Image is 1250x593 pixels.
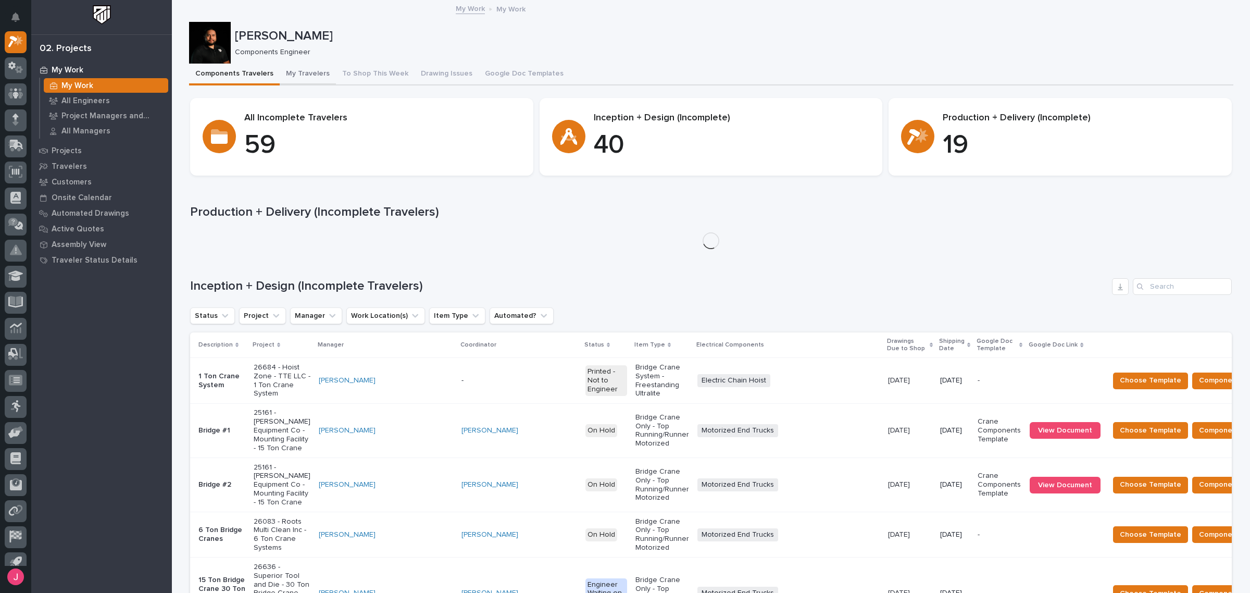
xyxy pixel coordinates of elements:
p: 1 Ton Crane System [198,372,245,390]
p: 25161 - [PERSON_NAME] Equipment Co - Mounting Facility - 15 Ton Crane [254,463,310,507]
span: View Document [1038,481,1092,489]
p: 40 [594,130,870,161]
a: [PERSON_NAME] [461,530,518,539]
p: Status [584,339,604,351]
button: Status [190,307,235,324]
p: [PERSON_NAME] [235,29,1229,44]
span: Choose Template [1120,424,1181,437]
p: Project [253,339,274,351]
p: Travelers [52,162,87,171]
p: - [978,376,1021,385]
h1: Inception + Design (Incomplete Travelers) [190,279,1108,294]
a: My Work [40,78,172,93]
input: Search [1133,278,1232,295]
p: Drawings Due to Shop [887,336,927,355]
button: Item Type [429,307,485,324]
div: 02. Projects [40,43,92,55]
p: [DATE] [940,480,969,489]
a: Customers [31,174,172,190]
a: [PERSON_NAME] [461,480,518,489]
p: My Work [52,66,83,75]
span: Choose Template [1120,528,1181,541]
p: 26083 - Roots Multi Clean Inc - 6 Ton Crane Systems [254,517,310,552]
a: [PERSON_NAME] [461,426,518,435]
p: [DATE] [940,530,969,539]
p: My Work [61,81,93,91]
p: [DATE] [888,528,912,539]
p: [DATE] [888,478,912,489]
span: Motorized End Trucks [697,478,778,491]
p: Automated Drawings [52,209,129,218]
h1: Production + Delivery (Incomplete Travelers) [190,205,1232,220]
p: 25161 - [PERSON_NAME] Equipment Co - Mounting Facility - 15 Ton Crane [254,409,310,452]
a: Onsite Calendar [31,190,172,205]
p: Bridge Crane Only - Top Running/Runner Motorized [635,467,689,502]
span: Choose Template [1120,478,1181,491]
p: Crane Components Template [978,472,1021,498]
button: Choose Template [1113,477,1188,493]
a: Project Managers and Engineers [40,108,172,123]
a: [PERSON_NAME] [319,426,376,435]
p: Onsite Calendar [52,193,112,203]
img: Workspace Logo [92,5,111,24]
p: [DATE] [940,426,969,435]
p: Electrical Components [696,339,764,351]
button: Choose Template [1113,422,1188,439]
p: Inception + Design (Incomplete) [594,113,870,124]
a: [PERSON_NAME] [319,376,376,385]
p: Bridge #1 [198,426,245,435]
p: All Incomplete Travelers [244,113,521,124]
a: View Document [1030,477,1101,493]
p: Bridge Crane Only - Top Running/Runner Motorized [635,413,689,448]
button: Notifications [5,6,27,28]
p: Bridge Crane System - Freestanding Ultralite [635,363,689,398]
p: Production + Delivery (Incomplete) [943,113,1219,124]
a: Automated Drawings [31,205,172,221]
p: Shipping Date [939,336,965,355]
p: All Managers [61,127,110,136]
p: My Work [496,3,526,14]
button: Components Travelers [189,64,280,85]
button: Choose Template [1113,373,1188,389]
button: Choose Template [1113,526,1188,543]
p: 19 [943,130,1219,161]
button: Manager [290,307,342,324]
p: Traveler Status Details [52,256,137,265]
button: Drawing Issues [415,64,479,85]
span: View Document [1038,427,1092,434]
p: Google Doc Link [1029,339,1078,351]
p: Bridge #2 [198,480,245,489]
span: Motorized End Trucks [697,528,778,541]
div: On Hold [585,478,617,491]
button: users-avatar [5,566,27,588]
a: [PERSON_NAME] [319,530,376,539]
p: Components Engineer [235,48,1225,57]
p: 6 Ton Bridge Cranes [198,526,245,543]
p: [DATE] [888,424,912,435]
a: Assembly View [31,237,172,252]
p: Item Type [634,339,665,351]
p: Bridge Crane Only - Top Running/Runner Motorized [635,517,689,552]
p: Description [198,339,233,351]
p: Projects [52,146,82,156]
p: - [978,530,1021,539]
p: All Engineers [61,96,110,106]
a: All Managers [40,123,172,138]
button: Google Doc Templates [479,64,570,85]
span: Electric Chain Hoist [697,374,770,387]
button: My Travelers [280,64,336,85]
div: On Hold [585,424,617,437]
a: Projects [31,143,172,158]
a: View Document [1030,422,1101,439]
a: My Work [456,2,485,14]
p: Active Quotes [52,225,104,234]
p: Assembly View [52,240,106,250]
p: Crane Components Template [978,417,1021,443]
a: Traveler Status Details [31,252,172,268]
p: Google Doc Template [977,336,1017,355]
p: 26684 - Hoist Zone - TTE LLC - 1 Ton Crane System [254,363,310,398]
p: [DATE] [940,376,969,385]
a: My Work [31,62,172,78]
a: All Engineers [40,93,172,108]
